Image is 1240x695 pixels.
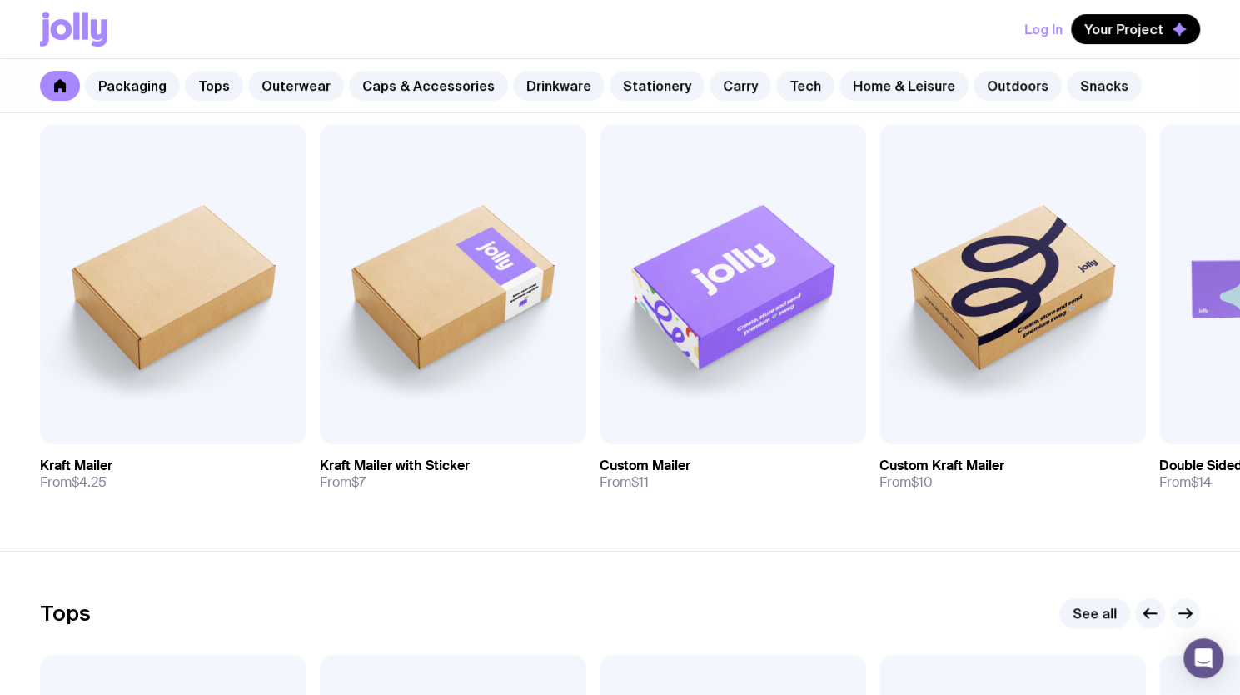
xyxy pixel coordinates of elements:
a: Stationery [610,71,705,101]
a: Packaging [85,71,180,101]
h2: Tops [40,601,91,626]
span: Your Project [1084,21,1163,37]
a: Tech [776,71,834,101]
span: From [879,474,933,491]
h3: Custom Kraft Mailer [879,457,1004,474]
a: Drinkware [513,71,605,101]
h3: Kraft Mailer with Sticker [320,457,470,474]
span: $7 [351,473,366,491]
h3: Kraft Mailer [40,457,112,474]
a: Tops [185,71,243,101]
span: From [1159,474,1212,491]
a: Caps & Accessories [349,71,508,101]
span: $11 [631,473,649,491]
a: Custom MailerFrom$11 [600,444,866,504]
button: Log In [1024,14,1063,44]
span: From [320,474,366,491]
span: From [600,474,649,491]
span: From [40,474,107,491]
a: Custom Kraft MailerFrom$10 [879,444,1146,504]
span: $4.25 [72,473,107,491]
a: Outdoors [974,71,1062,101]
button: Your Project [1071,14,1200,44]
a: Carry [710,71,771,101]
a: Kraft Mailer with StickerFrom$7 [320,444,586,504]
a: See all [1059,598,1130,628]
h3: Custom Mailer [600,457,690,474]
span: $14 [1191,473,1212,491]
a: Outerwear [248,71,344,101]
span: $10 [911,473,933,491]
div: Open Intercom Messenger [1183,638,1223,678]
a: Kraft MailerFrom$4.25 [40,444,306,504]
a: Snacks [1067,71,1142,101]
a: Home & Leisure [839,71,969,101]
